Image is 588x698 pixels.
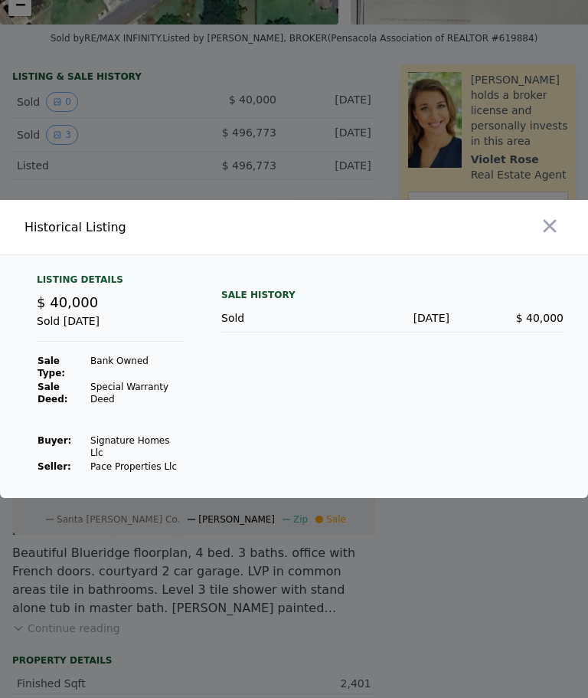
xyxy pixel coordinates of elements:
[37,274,185,292] div: Listing Details
[38,461,71,472] strong: Seller :
[37,313,185,342] div: Sold [DATE]
[90,460,185,474] td: Pace Properties Llc
[90,434,185,460] td: Signature Homes Llc
[516,312,563,324] span: $ 40,000
[38,382,68,405] strong: Sale Deed:
[335,310,449,326] div: [DATE]
[38,356,65,378] strong: Sale Type:
[37,294,98,310] span: $ 40,000
[24,218,288,237] div: Historical Listing
[90,354,185,380] td: Bank Owned
[221,286,563,304] div: Sale History
[38,435,71,446] strong: Buyer :
[221,310,335,326] div: Sold
[90,380,185,406] td: Special Warranty Deed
